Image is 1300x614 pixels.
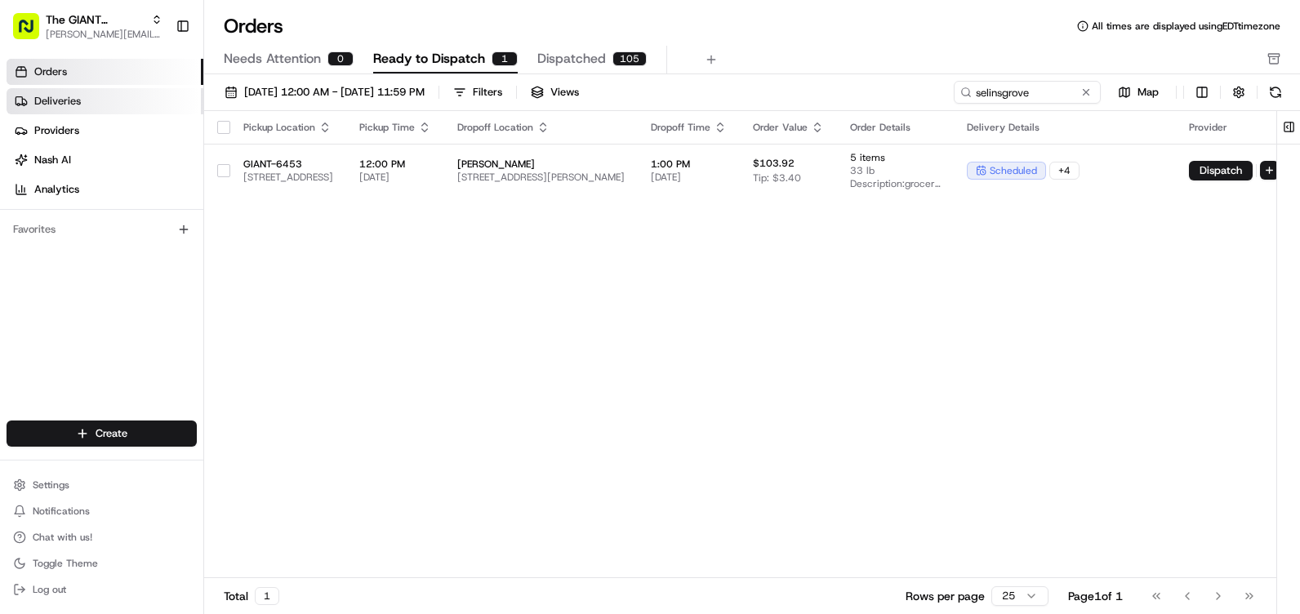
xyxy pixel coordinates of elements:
span: 5 items [850,151,941,164]
span: Notifications [33,505,90,518]
span: Knowledge Base [33,237,125,253]
button: [PERSON_NAME][EMAIL_ADDRESS][PERSON_NAME][DOMAIN_NAME] [46,28,162,41]
button: Dispatch [1189,161,1253,180]
button: Settings [7,474,197,496]
div: 0 [327,51,354,66]
span: scheduled [990,164,1037,177]
div: Filters [473,85,502,100]
span: Log out [33,583,66,596]
div: Pickup Location [243,121,333,134]
div: Dropoff Location [457,121,625,134]
span: Tip: $3.40 [753,171,801,185]
span: [DATE] [359,171,431,184]
span: Analytics [34,182,79,197]
a: Deliveries [7,88,203,114]
button: Start new chat [278,161,297,180]
button: Views [523,81,586,104]
a: 💻API Documentation [131,230,269,260]
span: Dispatched [537,49,606,69]
span: Chat with us! [33,531,92,544]
button: Chat with us! [7,526,197,549]
button: Create [7,420,197,447]
a: Nash AI [7,147,203,173]
div: We're available if you need us! [56,172,207,185]
span: Map [1137,85,1159,100]
button: Filters [446,81,510,104]
input: Type to search [954,81,1101,104]
button: The GIANT Company [46,11,145,28]
span: [DATE] [651,171,727,184]
span: [DATE] 12:00 AM - [DATE] 11:59 PM [244,85,425,100]
span: [STREET_ADDRESS] [243,171,333,184]
button: Map [1107,82,1169,102]
span: API Documentation [154,237,262,253]
a: Analytics [7,176,203,202]
span: 12:00 PM [359,158,431,171]
span: $103.92 [753,157,795,170]
button: [DATE] 12:00 AM - [DATE] 11:59 PM [217,81,432,104]
span: GIANT-6453 [243,158,333,171]
a: Powered byPylon [115,276,198,289]
span: Settings [33,478,69,492]
span: Pylon [162,277,198,289]
div: Favorites [7,216,197,242]
a: Providers [7,118,203,144]
span: Nash AI [34,153,71,167]
span: Create [96,426,127,441]
span: Toggle Theme [33,557,98,570]
button: Toggle Theme [7,552,197,575]
div: 📗 [16,238,29,251]
div: Total [224,587,279,605]
span: Deliveries [34,94,81,109]
p: Rows per page [906,588,985,604]
div: Order Details [850,121,941,134]
div: Order Value [753,121,824,134]
a: Orders [7,59,203,85]
div: 1 [492,51,518,66]
img: Nash [16,16,49,49]
span: All times are displayed using EDT timezone [1092,20,1280,33]
h1: Orders [224,13,283,39]
div: Delivery Details [967,121,1163,134]
div: + 4 [1049,162,1080,180]
span: [STREET_ADDRESS][PERSON_NAME] [457,171,625,184]
button: The GIANT Company[PERSON_NAME][EMAIL_ADDRESS][PERSON_NAME][DOMAIN_NAME] [7,7,169,46]
div: Dropoff Time [651,121,727,134]
div: Provider [1189,121,1279,134]
a: 📗Knowledge Base [10,230,131,260]
button: Notifications [7,500,197,523]
div: Pickup Time [359,121,431,134]
div: 💻 [138,238,151,251]
span: Needs Attention [224,49,321,69]
span: Views [550,85,579,100]
span: [PERSON_NAME] [457,158,625,171]
span: 33 lb [850,164,941,177]
img: 1736555255976-a54dd68f-1ca7-489b-9aae-adbdc363a1c4 [16,156,46,185]
button: Refresh [1264,81,1287,104]
div: Page 1 of 1 [1068,588,1123,604]
button: Log out [7,578,197,601]
div: Start new chat [56,156,268,172]
span: 1:00 PM [651,158,727,171]
span: Ready to Dispatch [373,49,485,69]
div: 1 [255,587,279,605]
input: Clear [42,105,269,122]
span: Providers [34,123,79,138]
p: Welcome 👋 [16,65,297,91]
span: Description: grocery bags [850,177,941,190]
div: 105 [612,51,647,66]
span: Orders [34,65,67,79]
